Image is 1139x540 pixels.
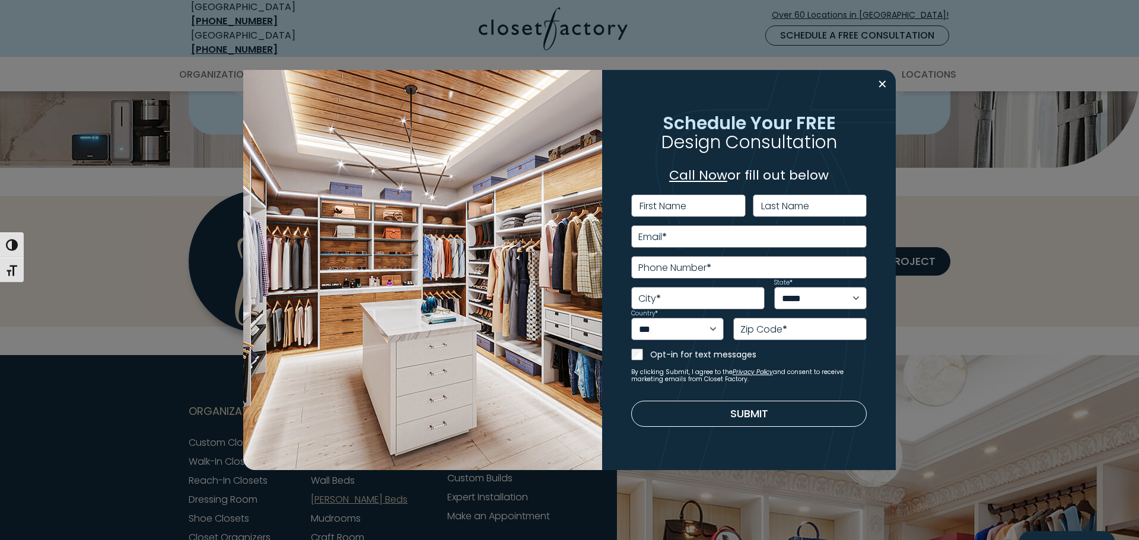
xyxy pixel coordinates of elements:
[631,401,867,427] button: Submit
[638,294,661,303] label: City
[638,263,711,273] label: Phone Number
[650,349,867,360] label: Opt-in for text messages
[761,202,809,211] label: Last Name
[669,166,727,184] a: Call Now
[874,75,891,94] button: Close modal
[631,165,867,185] p: or fill out below
[733,368,773,376] a: Privacy Policy
[663,110,836,136] span: Schedule Your FREE
[631,369,867,383] small: By clicking Submit, I agree to the and consent to receive marketing emails from Closet Factory.
[774,280,793,286] label: State
[661,129,837,155] span: Design Consultation
[640,202,686,211] label: First Name
[631,311,658,317] label: Country
[638,232,667,242] label: Email
[243,70,602,470] img: Walk in closet with island
[740,325,787,334] label: Zip Code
